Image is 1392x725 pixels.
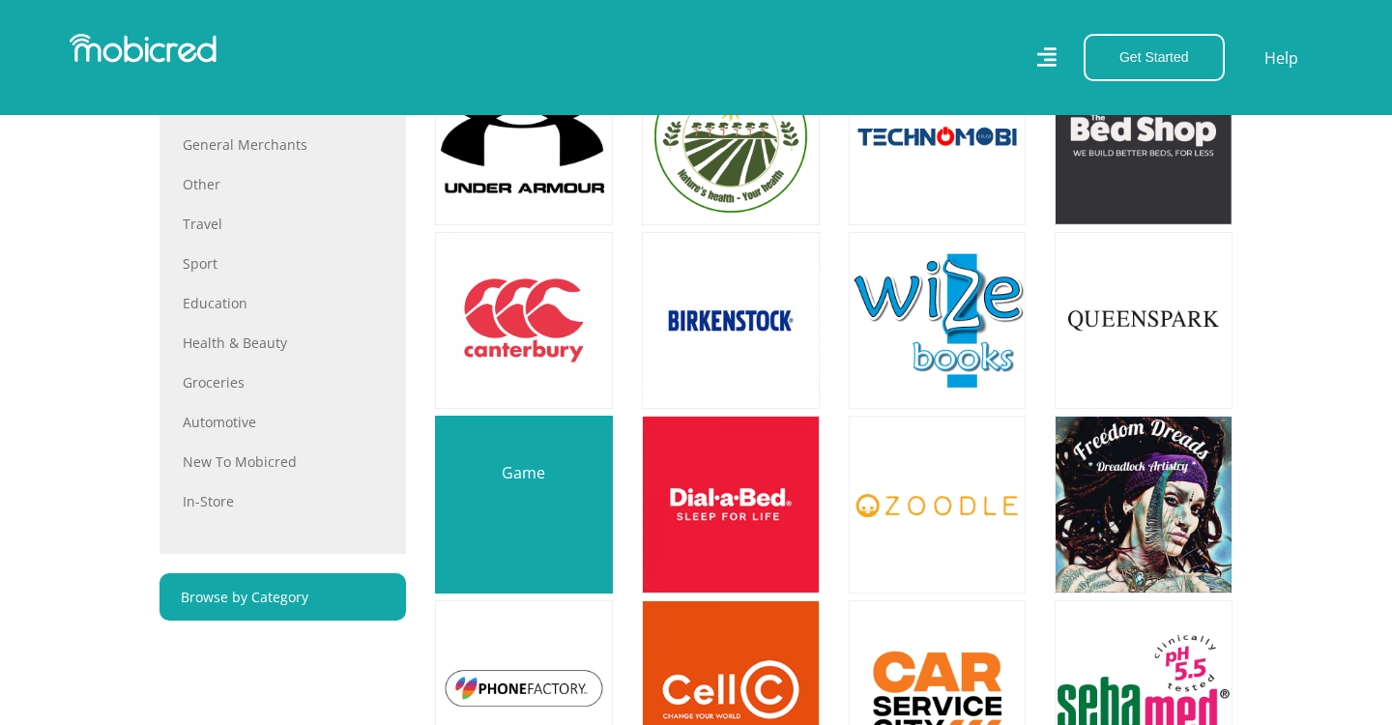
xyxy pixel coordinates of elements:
a: Automotive [183,412,383,432]
a: Help [1263,45,1299,71]
button: Get Started [1084,34,1225,81]
a: Sport [183,253,383,274]
img: Mobicred [70,34,217,63]
a: Browse by Category [159,573,406,621]
a: Groceries [183,372,383,392]
a: Travel [183,214,383,234]
a: Education [183,293,383,313]
a: New to Mobicred [183,451,383,472]
a: Other [183,174,383,194]
a: General Merchants [183,134,383,155]
a: Health & Beauty [183,333,383,353]
a: In-store [183,491,383,511]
